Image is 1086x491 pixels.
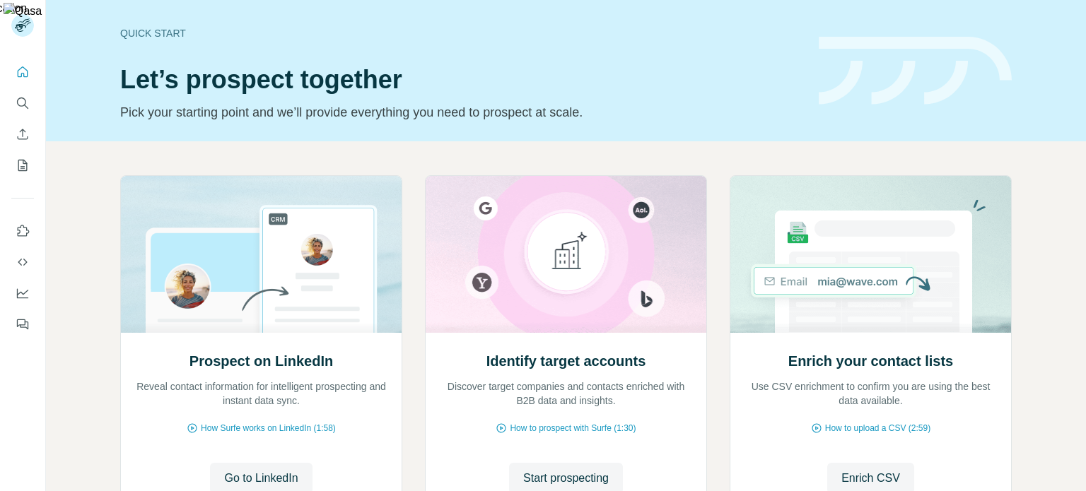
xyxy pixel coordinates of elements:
[523,470,609,487] span: Start prospecting
[120,176,402,333] img: Prospect on LinkedIn
[11,249,34,275] button: Use Surfe API
[120,102,802,122] p: Pick your starting point and we’ll provide everything you need to prospect at scale.
[486,351,646,371] h2: Identify target accounts
[440,379,692,408] p: Discover target companies and contacts enriched with B2B data and insights.
[120,26,802,40] div: Quick start
[11,153,34,178] button: My lists
[11,122,34,147] button: Enrich CSV
[201,422,336,434] span: How Surfe works on LinkedIn (1:58)
[841,470,900,487] span: Enrich CSV
[425,176,707,333] img: Identify target accounts
[819,37,1012,105] img: banner
[11,59,34,85] button: Quick start
[120,66,802,94] h1: Let’s prospect together
[4,3,67,31] img: Qasa
[135,379,387,408] p: Reveal contact information for intelligent prospecting and instant data sync.
[788,351,953,371] h2: Enrich your contact lists
[11,280,34,306] button: Dashboard
[825,422,930,434] span: How to upload a CSV (2:59)
[11,218,34,244] button: Use Surfe on LinkedIn
[189,351,333,371] h2: Prospect on LinkedIn
[224,470,298,487] span: Go to LinkedIn
[11,312,34,337] button: Feedback
[11,90,34,116] button: Search
[745,379,997,408] p: Use CSV enrichment to confirm you are using the best data available.
[730,176,1012,333] img: Enrich your contact lists
[510,422,636,434] span: How to prospect with Surfe (1:30)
